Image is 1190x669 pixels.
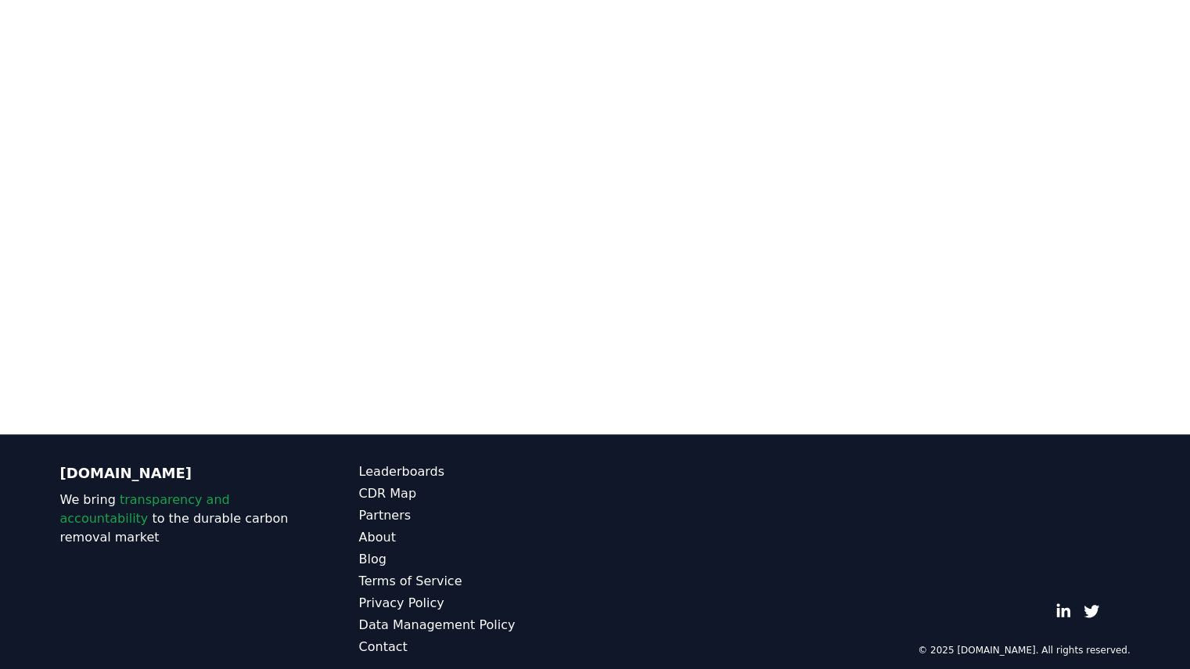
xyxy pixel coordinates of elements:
[359,550,595,569] a: Blog
[1084,603,1099,619] a: Twitter
[359,616,595,635] a: Data Management Policy
[359,484,595,503] a: CDR Map
[359,506,595,525] a: Partners
[359,462,595,481] a: Leaderboards
[918,644,1131,656] p: © 2025 [DOMAIN_NAME]. All rights reserved.
[60,492,230,526] span: transparency and accountability
[359,572,595,591] a: Terms of Service
[359,594,595,613] a: Privacy Policy
[60,462,297,484] p: [DOMAIN_NAME]
[1055,603,1071,619] a: LinkedIn
[359,528,595,547] a: About
[359,638,595,656] a: Contact
[60,491,297,547] p: We bring to the durable carbon removal market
